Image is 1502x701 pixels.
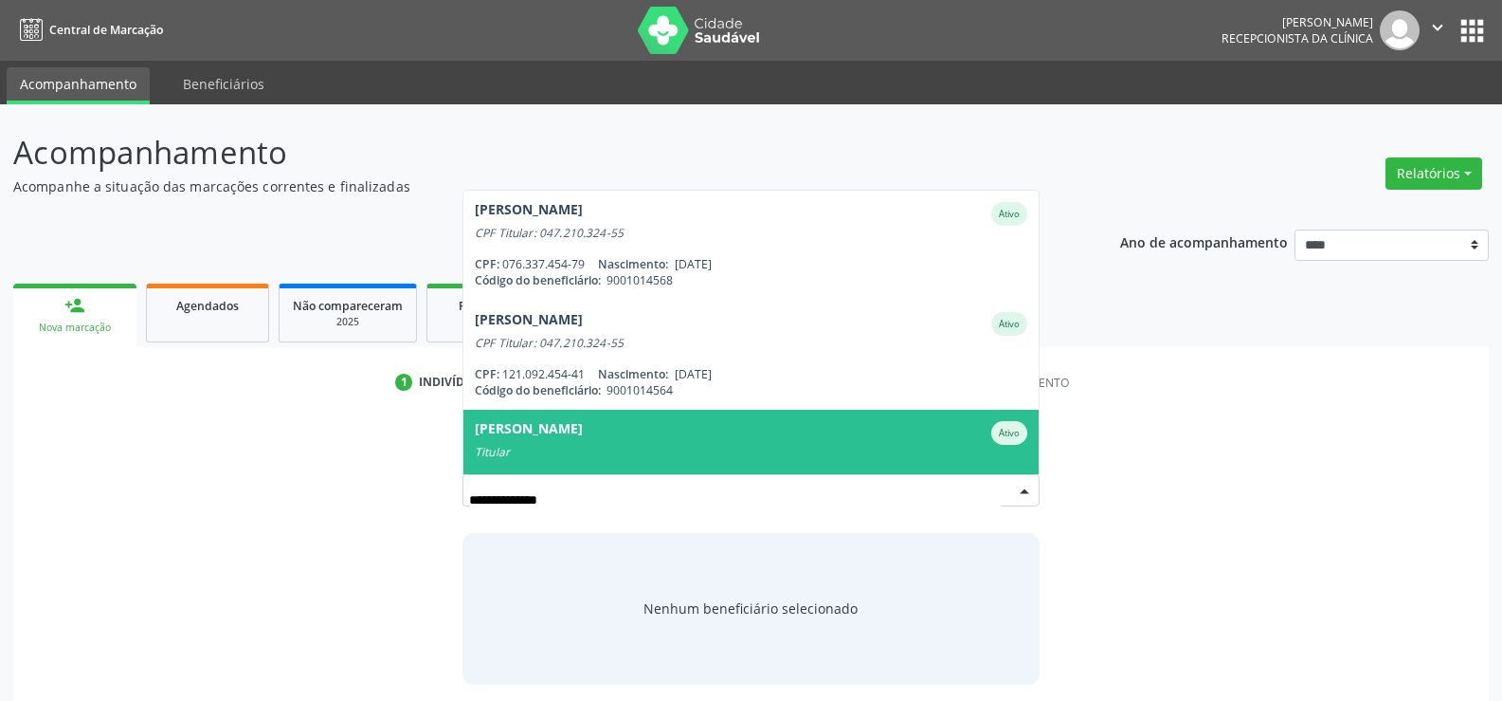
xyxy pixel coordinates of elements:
span: Não compareceram [293,298,403,314]
span: Agendados [176,298,239,314]
span: Código do beneficiário: [475,272,601,288]
div: Titular [475,445,1027,460]
i:  [1427,17,1448,38]
div: 076.337.454-79 [475,256,1027,272]
p: Ano de acompanhamento [1120,230,1288,253]
p: Acompanhamento [13,129,1046,176]
a: Central de Marcação [13,14,163,46]
p: Acompanhe a situação das marcações correntes e finalizadas [13,176,1046,196]
div: person_add [64,295,85,316]
small: Ativo [999,427,1020,439]
div: 2025 [441,315,535,329]
span: Resolvidos [459,298,517,314]
div: [PERSON_NAME] [475,421,583,445]
div: 1 [395,374,412,391]
button: apps [1456,14,1489,47]
span: [DATE] [675,366,712,382]
span: Nascimento: [598,366,668,382]
div: 121.092.454-41 [475,366,1027,382]
span: Recepcionista da clínica [1222,30,1373,46]
a: Acompanhamento [7,67,150,104]
a: Beneficiários [170,67,278,101]
span: [DATE] [675,256,712,272]
div: CPF Titular: 047.210.324-55 [475,336,1027,351]
span: 9001014568 [606,272,673,288]
div: 2025 [293,315,403,329]
span: CPF: [475,256,499,272]
div: Indivíduo [419,374,482,391]
div: [PERSON_NAME] [475,202,583,226]
small: Ativo [999,318,1020,330]
span: CPF: [475,366,499,382]
button:  [1420,10,1456,50]
small: Ativo [999,208,1020,220]
span: Código do beneficiário: [475,382,601,398]
span: Central de Marcação [49,22,163,38]
div: CPF Titular: 047.210.324-55 [475,226,1027,241]
div: Nova marcação [27,321,123,335]
img: img [1380,10,1420,50]
span: Nascimento: [598,256,668,272]
span: 9001014564 [606,382,673,398]
button: Relatórios [1385,157,1482,190]
div: [PERSON_NAME] [1222,14,1373,30]
div: [PERSON_NAME] [475,312,583,336]
span: Nenhum beneficiário selecionado [643,599,858,618]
